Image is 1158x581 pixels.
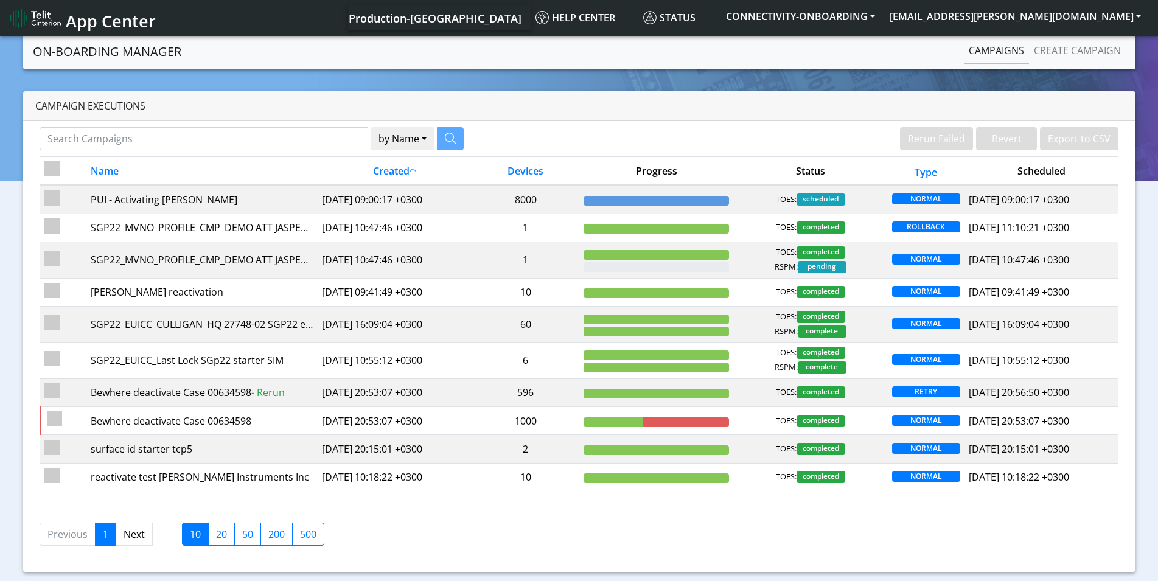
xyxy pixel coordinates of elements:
[638,5,719,30] a: Status
[472,435,579,463] td: 2
[964,157,1118,186] th: Scheduled
[798,325,846,338] span: complete
[91,414,313,428] div: Bewhere deactivate Case 00634598
[892,254,960,265] span: NORMAL
[976,127,1037,150] button: Revert
[66,10,156,32] span: App Center
[776,471,797,483] span: TOES:
[776,347,797,359] span: TOES:
[292,523,324,546] label: 500
[892,354,960,365] span: NORMAL
[472,242,579,278] td: 1
[531,5,638,30] a: Help center
[472,157,579,186] th: Devices
[318,306,472,342] td: [DATE] 16:09:04 +0300
[643,11,696,24] span: Status
[775,361,798,374] span: RSPM:
[91,385,313,400] div: Bewhere deactivate Case 00634598
[33,40,181,64] a: On-Boarding Manager
[95,523,116,546] a: 1
[643,11,657,24] img: status.svg
[964,38,1029,63] a: Campaigns
[892,221,960,232] span: ROLLBACK
[969,470,1069,484] span: [DATE] 10:18:22 +0300
[892,318,960,329] span: NORMAL
[318,343,472,378] td: [DATE] 10:55:12 +0300
[969,318,1069,331] span: [DATE] 16:09:04 +0300
[798,261,846,273] span: pending
[776,386,797,398] span: TOES:
[251,386,285,399] span: - Rerun
[348,5,521,30] a: Your current platform instance
[719,5,882,27] button: CONNECTIVITY-ONBOARDING
[208,523,235,546] label: 20
[797,347,845,359] span: completed
[86,157,318,186] th: Name
[318,463,472,491] td: [DATE] 10:18:22 +0300
[892,193,960,204] span: NORMAL
[776,443,797,455] span: TOES:
[91,442,313,456] div: surface id starter tcp5
[371,127,434,150] button: by Name
[969,253,1069,266] span: [DATE] 10:47:46 +0300
[775,325,798,338] span: RSPM:
[349,11,521,26] span: Production-[GEOGRAPHIC_DATA]
[10,5,154,31] a: App Center
[91,353,313,367] div: SGP22_EUICC_Last Lock SGp22 starter SIM
[318,214,472,242] td: [DATE] 10:47:46 +0300
[91,285,313,299] div: [PERSON_NAME] reactivation
[797,246,845,259] span: completed
[969,221,1069,234] span: [DATE] 11:10:21 +0300
[579,157,733,186] th: Progress
[472,214,579,242] td: 1
[776,415,797,427] span: TOES:
[472,378,579,406] td: 596
[892,415,960,426] span: NORMAL
[472,306,579,342] td: 60
[182,523,209,546] label: 10
[472,278,579,306] td: 10
[318,435,472,463] td: [DATE] 20:15:01 +0300
[892,386,960,397] span: RETRY
[40,127,368,150] input: Search Campaigns
[888,157,965,186] th: Type
[91,470,313,484] div: reactivate test [PERSON_NAME] Instruments Inc
[23,91,1135,121] div: Campaign Executions
[776,246,797,259] span: TOES:
[969,285,1069,299] span: [DATE] 09:41:49 +0300
[472,185,579,214] td: 8000
[260,523,293,546] label: 200
[318,185,472,214] td: [DATE] 09:00:17 +0300
[91,317,313,332] div: SGP22_EUICC_CULLIGAN_HQ 27748-02 SGP22 eProfile 2
[969,442,1069,456] span: [DATE] 20:15:01 +0300
[91,220,313,235] div: SGP22_MVNO_PROFILE_CMP_DEMO ATT JASPER SGP22
[900,127,973,150] button: Rerun Failed
[892,471,960,482] span: NORMAL
[969,353,1069,367] span: [DATE] 10:55:12 +0300
[318,242,472,278] td: [DATE] 10:47:46 +0300
[733,157,887,186] th: Status
[10,9,61,28] img: logo-telit-cinterion-gw-new.png
[797,221,845,234] span: completed
[318,278,472,306] td: [DATE] 09:41:49 +0300
[882,5,1148,27] button: [EMAIL_ADDRESS][PERSON_NAME][DOMAIN_NAME]
[776,193,797,206] span: TOES:
[535,11,615,24] span: Help center
[1040,127,1118,150] button: Export to CSV
[535,11,549,24] img: knowledge.svg
[797,415,845,427] span: completed
[797,193,845,206] span: scheduled
[775,261,798,273] span: RSPM:
[472,407,579,435] td: 1000
[797,311,845,323] span: completed
[472,463,579,491] td: 10
[91,252,313,267] div: SGP22_MVNO_PROFILE_CMP_DEMO ATT JASPER SGP22
[776,311,797,323] span: TOES:
[798,361,846,374] span: complete
[318,157,472,186] th: Created
[969,193,1069,206] span: [DATE] 09:00:17 +0300
[797,471,845,483] span: completed
[116,523,153,546] a: Next
[969,414,1069,428] span: [DATE] 20:53:07 +0300
[892,443,960,454] span: NORMAL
